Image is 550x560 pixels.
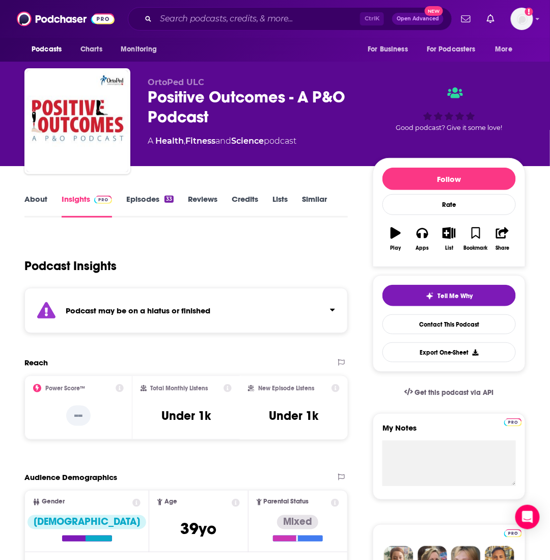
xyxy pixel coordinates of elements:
button: Show profile menu [511,8,533,30]
span: Get this podcast via API [415,388,494,397]
img: Podchaser Pro [504,418,522,426]
button: Share [489,221,516,257]
span: Ctrl K [360,12,384,25]
a: Contact This Podcast [382,314,516,334]
button: Apps [409,221,435,257]
svg: Add a profile image [525,8,533,16]
span: Charts [80,42,102,57]
span: Monitoring [121,42,157,57]
span: 39 yo [180,519,216,539]
h2: Power Score™ [45,385,85,392]
strong: Podcast may be on a hiatus or finished [66,306,210,315]
h3: Under 1k [161,408,211,423]
section: Click to expand status details [24,288,348,333]
button: List [436,221,462,257]
span: and [215,136,231,146]
a: Pro website [504,417,522,426]
div: List [445,245,453,251]
div: A podcast [148,135,296,147]
div: 33 [164,196,174,203]
a: Episodes33 [126,194,174,218]
h2: Reach [24,358,48,367]
div: Apps [416,245,429,251]
div: Open Intercom Messenger [515,505,540,529]
a: Charts [74,40,108,59]
h1: Podcast Insights [24,258,117,274]
h2: New Episode Listens [258,385,314,392]
div: [DEMOGRAPHIC_DATA] [28,515,146,529]
h3: Under 1k [269,408,319,423]
a: Similar [302,194,327,218]
a: Show notifications dropdown [483,10,499,28]
img: tell me why sparkle [426,292,434,300]
img: Positive Outcomes - A P&O Podcast [26,70,128,172]
a: Pro website [504,528,522,538]
div: Play [391,245,401,251]
span: OrtoPed ULC [148,77,204,87]
span: Age [164,499,177,505]
div: Bookmark [464,245,488,251]
span: Parental Status [264,499,309,505]
span: For Business [368,42,408,57]
button: open menu [361,40,421,59]
img: Podchaser - Follow, Share and Rate Podcasts [17,9,115,29]
a: Show notifications dropdown [457,10,475,28]
button: Export One-Sheet [382,342,516,362]
a: About [24,194,47,218]
span: Open Advanced [397,16,439,21]
button: Follow [382,168,516,190]
label: My Notes [382,423,516,441]
button: Open AdvancedNew [392,13,444,25]
div: Share [496,245,509,251]
img: Podchaser Pro [504,529,522,538]
h2: Audience Demographics [24,472,117,482]
div: Search podcasts, credits, & more... [128,7,452,31]
a: Get this podcast via API [396,380,502,405]
span: New [425,6,443,16]
span: , [184,136,185,146]
button: open menu [114,40,170,59]
button: Play [382,221,409,257]
input: Search podcasts, credits, & more... [156,11,360,27]
span: Logged in as Marketing09 [511,8,533,30]
p: -- [66,406,91,426]
a: Health [155,136,184,146]
span: Tell Me Why [438,292,473,300]
img: Podchaser Pro [94,196,112,204]
button: open menu [488,40,526,59]
a: Lists [272,194,288,218]
span: Gender [42,499,65,505]
span: Good podcast? Give it some love! [396,124,503,131]
a: Reviews [188,194,217,218]
div: Rate [382,194,516,215]
span: Podcasts [32,42,62,57]
h2: Total Monthly Listens [151,385,208,392]
a: Credits [232,194,258,218]
div: Good podcast? Give it some love! [373,77,526,141]
span: More [496,42,513,57]
img: User Profile [511,8,533,30]
a: Science [231,136,264,146]
span: For Podcasters [427,42,476,57]
div: Mixed [277,515,318,529]
button: Bookmark [462,221,489,257]
a: Fitness [185,136,215,146]
a: InsightsPodchaser Pro [62,194,112,218]
button: open menu [24,40,75,59]
button: tell me why sparkleTell Me Why [382,285,516,306]
button: open menu [420,40,490,59]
